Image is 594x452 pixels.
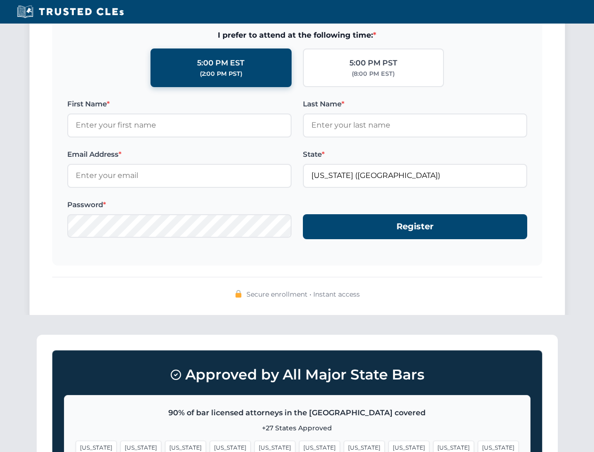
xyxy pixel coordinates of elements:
[352,69,395,79] div: (8:00 PM EST)
[197,57,245,69] div: 5:00 PM EST
[349,57,397,69] div: 5:00 PM PST
[67,199,292,210] label: Password
[14,5,127,19] img: Trusted CLEs
[200,69,242,79] div: (2:00 PM PST)
[303,214,527,239] button: Register
[303,98,527,110] label: Last Name
[303,149,527,160] label: State
[67,29,527,41] span: I prefer to attend at the following time:
[67,98,292,110] label: First Name
[76,407,519,419] p: 90% of bar licensed attorneys in the [GEOGRAPHIC_DATA] covered
[246,289,360,299] span: Secure enrollment • Instant access
[76,423,519,433] p: +27 States Approved
[64,362,531,387] h3: Approved by All Major State Bars
[67,113,292,137] input: Enter your first name
[303,113,527,137] input: Enter your last name
[303,164,527,187] input: Florida (FL)
[67,149,292,160] label: Email Address
[235,290,242,298] img: 🔒
[67,164,292,187] input: Enter your email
